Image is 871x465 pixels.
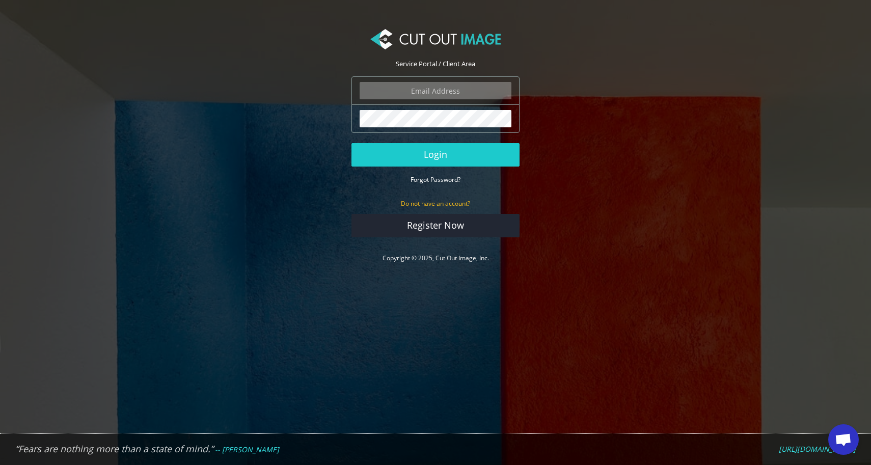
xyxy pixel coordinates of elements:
input: Email Address [360,82,511,99]
em: “Fears are nothing more than a state of mind.” [15,443,213,455]
a: Open chat [828,424,859,455]
a: Forgot Password? [411,175,460,184]
button: Login [351,143,520,167]
span: Service Portal / Client Area [396,59,475,68]
img: Cut Out Image [370,29,501,49]
em: -- [PERSON_NAME] [215,445,279,454]
small: Do not have an account? [401,199,470,208]
a: Copyright © 2025, Cut Out Image, Inc. [383,254,489,262]
a: [URL][DOMAIN_NAME] [779,445,856,454]
a: Register Now [351,214,520,237]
